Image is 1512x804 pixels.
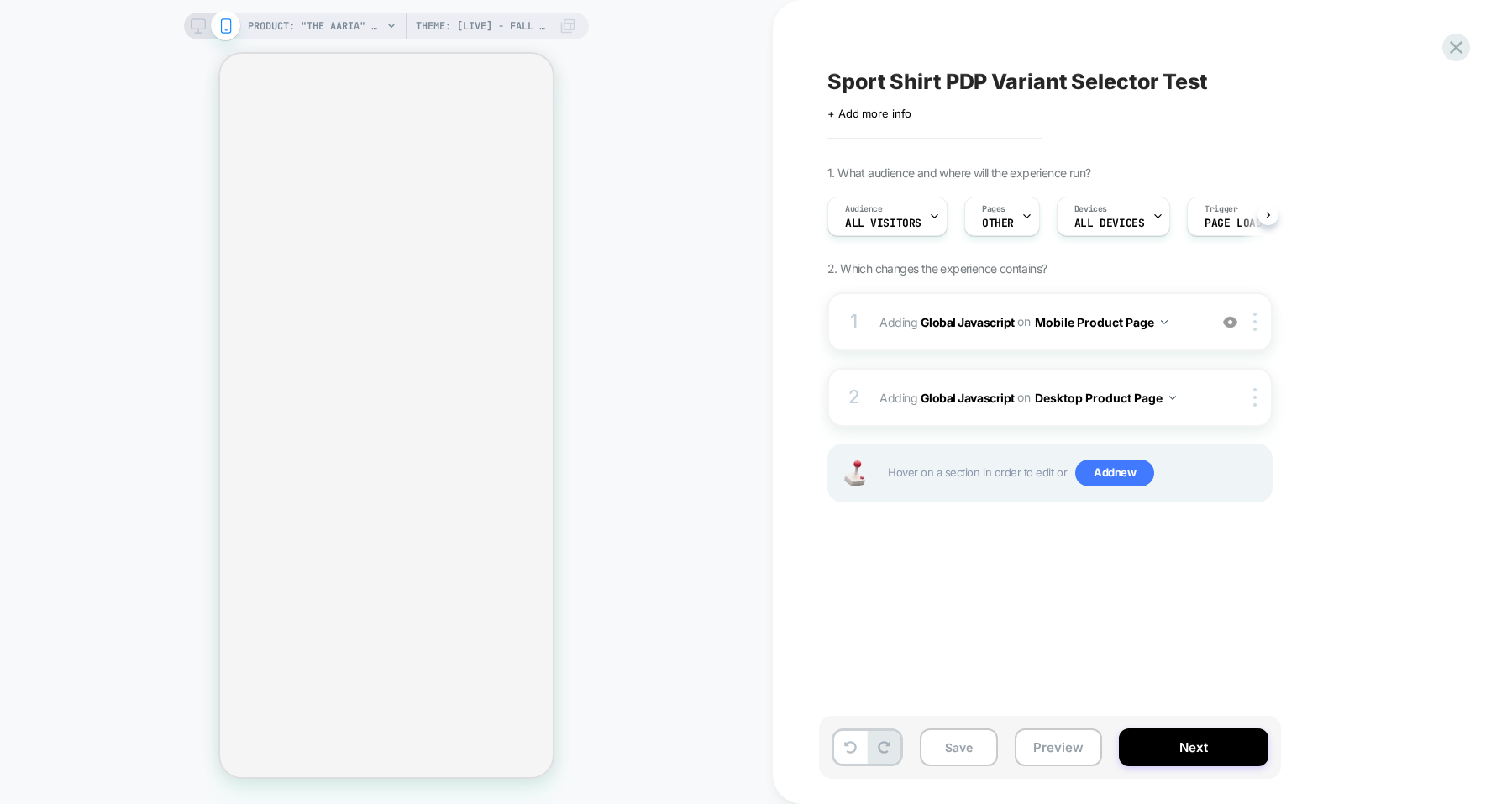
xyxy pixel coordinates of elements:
[827,166,1090,180] span: 1. What audience and where will the experience run?
[1169,396,1176,400] img: down arrow
[416,13,550,39] span: Theme: [LIVE] - Fall - Variant Structure - [DATE]
[1253,388,1257,407] img: close
[1223,315,1237,329] img: crossed eye
[1015,728,1102,766] button: Preview
[1035,386,1176,410] button: Desktop Product Page
[845,203,883,215] span: Audience
[1205,218,1262,229] span: Page Load
[1161,320,1168,324] img: down arrow
[921,390,1015,404] b: Global Javascript
[1017,311,1030,332] span: on
[1205,203,1237,215] span: Trigger
[827,69,1208,94] span: Sport Shirt PDP Variant Selector Test
[837,460,871,486] img: Joystick
[982,203,1005,215] span: Pages
[879,310,1200,334] span: Adding
[1074,203,1107,215] span: Devices
[921,314,1015,328] b: Global Javascript
[248,13,382,39] span: PRODUCT: "The Aaria" Sport Shirt - Light Grey Bengal Stripe
[879,386,1200,410] span: Adding
[982,218,1014,229] span: OTHER
[845,218,921,229] span: All Visitors
[1119,728,1268,766] button: Next
[1074,218,1144,229] span: ALL DEVICES
[1035,310,1168,334] button: Mobile Product Page
[920,728,998,766] button: Save
[846,381,863,414] div: 2
[827,107,911,120] span: + Add more info
[827,261,1047,276] span: 2. Which changes the experience contains?
[888,460,1263,486] span: Hover on a section in order to edit or
[1017,386,1030,407] span: on
[1075,460,1154,486] span: Add new
[1253,313,1257,331] img: close
[846,305,863,339] div: 1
